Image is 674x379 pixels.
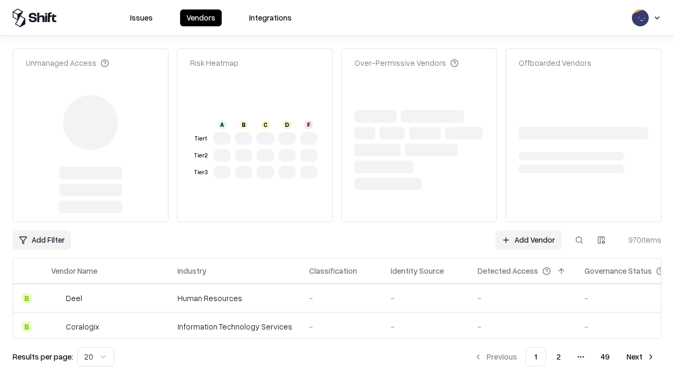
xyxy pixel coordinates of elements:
img: Deel [51,293,62,303]
div: Over-Permissive Vendors [354,57,459,68]
a: Add Vendor [495,231,561,250]
div: Information Technology Services [177,321,292,332]
div: Tier 1 [192,134,209,143]
button: Integrations [243,9,298,26]
div: A [218,121,226,129]
div: C [261,121,270,129]
div: - [478,293,568,304]
div: Unmanaged Access [26,57,109,68]
div: Deel [66,293,82,304]
img: Coralogix [51,321,62,332]
div: - [309,293,374,304]
div: Classification [309,265,357,276]
div: Governance Status [584,265,652,276]
div: Vendor Name [51,265,97,276]
div: - [309,321,374,332]
div: B [22,321,32,332]
div: Risk Heatmap [190,57,239,68]
div: Detected Access [478,265,538,276]
button: 1 [526,347,546,366]
p: Results per page: [13,351,73,362]
div: Human Resources [177,293,292,304]
button: Issues [124,9,159,26]
div: Industry [177,265,206,276]
button: Add Filter [13,231,71,250]
button: Next [620,347,661,366]
div: - [478,321,568,332]
div: - [391,293,461,304]
div: Tier 2 [192,151,209,160]
button: 49 [592,347,618,366]
div: F [304,121,313,129]
div: Tier 3 [192,168,209,177]
div: Offboarded Vendors [519,57,591,68]
div: B [240,121,248,129]
div: Coralogix [66,321,99,332]
div: D [283,121,291,129]
button: 2 [548,347,569,366]
div: B [22,293,32,303]
div: Identity Source [391,265,444,276]
div: - [391,321,461,332]
div: 970 items [619,234,661,245]
nav: pagination [468,347,661,366]
button: Vendors [180,9,222,26]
